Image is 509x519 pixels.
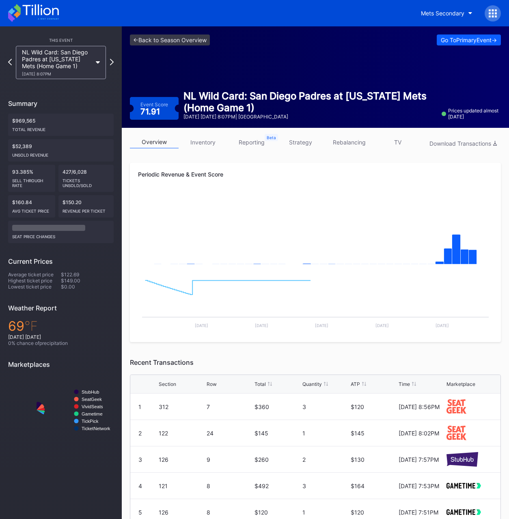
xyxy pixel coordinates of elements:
div: NL Wild Card: San Diego Padres at [US_STATE] Mets (Home Game 1) [22,49,92,76]
div: $122.69 [61,271,114,278]
a: overview [130,136,179,149]
div: 1 [138,403,141,410]
text: [DATE] [436,323,449,328]
div: 7 [207,403,252,410]
div: Average ticket price [8,271,61,278]
span: ℉ [24,318,38,334]
div: [DATE] 8:02PM [399,430,444,437]
img: seatGeek.svg [446,399,466,413]
div: $120 [351,509,397,516]
a: TV [373,136,422,149]
div: 2 [138,430,142,437]
div: 121 [159,482,205,489]
div: 24 [207,430,252,437]
div: Periodic Revenue & Event Score [138,171,493,178]
div: 126 [159,456,205,463]
div: [DATE] 8:56PM [399,403,444,410]
div: This Event [8,38,114,43]
button: Go ToPrimaryEvent-> [437,34,501,45]
div: 8 [207,482,252,489]
div: 9 [207,456,252,463]
div: 1 [302,509,348,516]
div: Quantity [302,381,322,387]
div: 126 [159,509,205,516]
div: 3 [302,482,348,489]
button: Download Transactions [425,138,501,149]
a: <-Back to Season Overview [130,34,210,45]
div: [DATE] 8:07PM [22,71,92,76]
a: reporting [227,136,276,149]
div: Summary [8,99,114,108]
div: Marketplace [446,381,475,387]
div: 0 % chance of precipitation [8,340,114,346]
a: inventory [179,136,227,149]
div: $0.00 [61,284,114,290]
img: stubHub.svg [446,452,478,466]
div: Event Score [140,101,168,108]
div: NL Wild Card: San Diego Padres at [US_STATE] Mets (Home Game 1) [183,90,437,114]
div: [DATE] [DATE] [8,334,114,340]
div: $150.20 [58,195,114,218]
div: Sell Through Rate [12,175,51,188]
div: Time [399,381,410,387]
svg: Chart title [138,273,493,334]
div: $120 [351,403,397,410]
text: SeatGeek [82,397,102,402]
div: 5 [138,509,142,516]
div: 69 [8,318,114,334]
svg: Chart title [138,192,493,273]
div: 71.91 [140,108,162,116]
div: Revenue per ticket [63,205,110,213]
text: [DATE] [195,323,208,328]
div: Avg ticket price [12,205,51,213]
div: $149.00 [61,278,114,284]
div: Row [207,381,217,387]
div: 8 [207,509,252,516]
text: StubHub [82,390,99,394]
svg: Chart title [8,375,114,446]
div: 122 [159,430,205,437]
div: $260 [254,456,300,463]
div: [DATE] 7:53PM [399,482,444,489]
div: 3 [138,456,142,463]
div: $492 [254,482,300,489]
div: $52,389 [8,139,114,162]
text: [DATE] [375,323,389,328]
div: Lowest ticket price [8,284,61,290]
div: 427/6,028 [58,165,114,192]
div: 2 [302,456,348,463]
img: gametime.svg [446,509,481,515]
a: rebalancing [325,136,373,149]
div: [DATE] 7:51PM [399,509,444,516]
div: 3 [302,403,348,410]
div: Total [254,381,266,387]
img: gametime.svg [446,483,481,488]
div: Mets Secondary [421,10,464,17]
div: 4 [138,482,142,489]
div: Marketplaces [8,360,114,368]
text: [DATE] [315,323,328,328]
div: $120 [254,509,300,516]
div: Tickets Unsold/Sold [63,175,110,188]
div: Download Transactions [429,140,497,147]
a: strategy [276,136,325,149]
div: Recent Transactions [130,358,501,366]
text: [DATE] [255,323,268,328]
div: $360 [254,403,300,410]
div: $160.84 [8,195,55,218]
div: Go To Primary Event -> [441,37,497,43]
div: [DATE] 7:57PM [399,456,444,463]
div: 1 [302,430,348,437]
div: $164 [351,482,397,489]
div: ATP [351,381,360,387]
text: TickPick [82,419,99,424]
div: seat price changes [12,231,110,239]
div: 312 [159,403,205,410]
div: Weather Report [8,304,114,312]
div: Total Revenue [12,124,110,132]
div: Unsold Revenue [12,149,110,157]
div: $130 [351,456,397,463]
div: Current Prices [8,257,114,265]
div: 93.385% [8,165,55,192]
div: $969,565 [8,114,114,136]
